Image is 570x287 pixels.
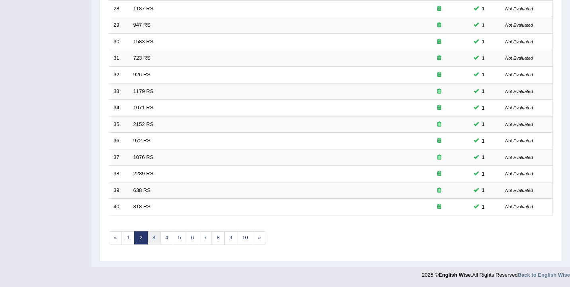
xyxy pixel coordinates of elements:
small: Not Evaluated [505,56,533,60]
small: Not Evaluated [505,171,533,176]
a: 9 [224,231,237,244]
a: 1 [121,231,135,244]
span: You can still take this question [479,137,488,145]
div: Exam occurring question [414,154,465,161]
div: Exam occurring question [414,170,465,178]
a: 972 RS [133,138,151,143]
small: Not Evaluated [505,89,533,94]
span: You can still take this question [479,37,488,46]
small: Not Evaluated [505,105,533,110]
div: 2025 © All Rights Reserved [422,267,570,279]
small: Not Evaluated [505,23,533,27]
a: » [253,231,266,244]
a: Back to English Wise [518,272,570,278]
div: Exam occurring question [414,5,465,13]
a: 2 [134,231,147,244]
a: 723 RS [133,55,151,61]
td: 30 [109,33,129,50]
span: You can still take this question [479,203,488,211]
a: 4 [160,231,173,244]
div: Exam occurring question [414,38,465,46]
small: Not Evaluated [505,188,533,193]
a: 6 [186,231,199,244]
a: 8 [212,231,225,244]
span: You can still take this question [479,120,488,128]
span: You can still take this question [479,104,488,112]
td: 38 [109,166,129,182]
td: 34 [109,100,129,116]
a: 926 RS [133,72,151,78]
small: Not Evaluated [505,155,533,160]
div: Exam occurring question [414,137,465,145]
small: Not Evaluated [505,72,533,77]
a: 1071 RS [133,105,154,111]
div: Exam occurring question [414,104,465,112]
a: 1076 RS [133,154,154,160]
td: 33 [109,83,129,100]
span: You can still take this question [479,54,488,62]
a: 1179 RS [133,88,154,94]
small: Not Evaluated [505,138,533,143]
span: You can still take this question [479,186,488,194]
div: Exam occurring question [414,88,465,95]
td: 36 [109,133,129,149]
a: 7 [199,231,212,244]
td: 35 [109,116,129,133]
span: You can still take this question [479,170,488,178]
div: Exam occurring question [414,21,465,29]
strong: English Wise. [439,272,472,278]
span: You can still take this question [479,21,488,29]
td: 32 [109,66,129,83]
a: 1583 RS [133,39,154,45]
td: 28 [109,0,129,17]
a: 947 RS [133,22,151,28]
a: 5 [173,231,186,244]
a: 818 RS [133,204,151,209]
small: Not Evaluated [505,39,533,44]
a: 638 RS [133,187,151,193]
span: You can still take this question [479,4,488,13]
td: 29 [109,17,129,34]
a: 10 [237,231,253,244]
a: 3 [147,231,161,244]
a: 2289 RS [133,171,154,176]
small: Not Evaluated [505,204,533,209]
div: Exam occurring question [414,71,465,79]
a: « [109,231,122,244]
a: 1187 RS [133,6,154,12]
span: You can still take this question [479,153,488,161]
td: 31 [109,50,129,67]
span: You can still take this question [479,70,488,79]
td: 39 [109,182,129,199]
span: You can still take this question [479,87,488,95]
small: Not Evaluated [505,122,533,127]
a: 2152 RS [133,121,154,127]
div: Exam occurring question [414,187,465,194]
td: 37 [109,149,129,166]
div: Exam occurring question [414,203,465,211]
small: Not Evaluated [505,6,533,11]
td: 40 [109,199,129,215]
div: Exam occurring question [414,54,465,62]
div: Exam occurring question [414,121,465,128]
